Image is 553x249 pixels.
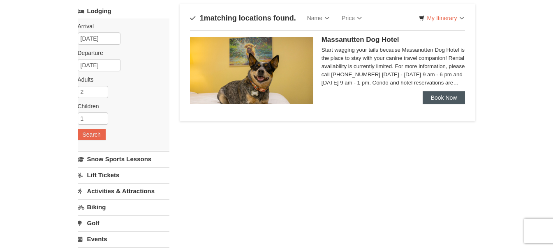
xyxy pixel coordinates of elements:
[414,12,469,24] a: My Itinerary
[78,231,169,247] a: Events
[322,46,465,87] div: Start wagging your tails because Massanutten Dog Hotel is the place to stay with your canine trav...
[78,215,169,231] a: Golf
[336,10,368,26] a: Price
[190,14,296,22] h4: matching locations found.
[78,129,106,140] button: Search
[78,22,163,30] label: Arrival
[190,37,313,104] img: 27428181-5-81c892a3.jpg
[78,183,169,199] a: Activities & Attractions
[423,91,465,104] a: Book Now
[78,4,169,18] a: Lodging
[78,75,163,84] label: Adults
[78,49,163,57] label: Departure
[301,10,336,26] a: Name
[78,199,169,215] a: Biking
[322,36,399,43] span: Massanutten Dog Hotel
[78,167,169,183] a: Lift Tickets
[200,14,204,22] span: 1
[78,151,169,167] a: Snow Sports Lessons
[78,102,163,110] label: Children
